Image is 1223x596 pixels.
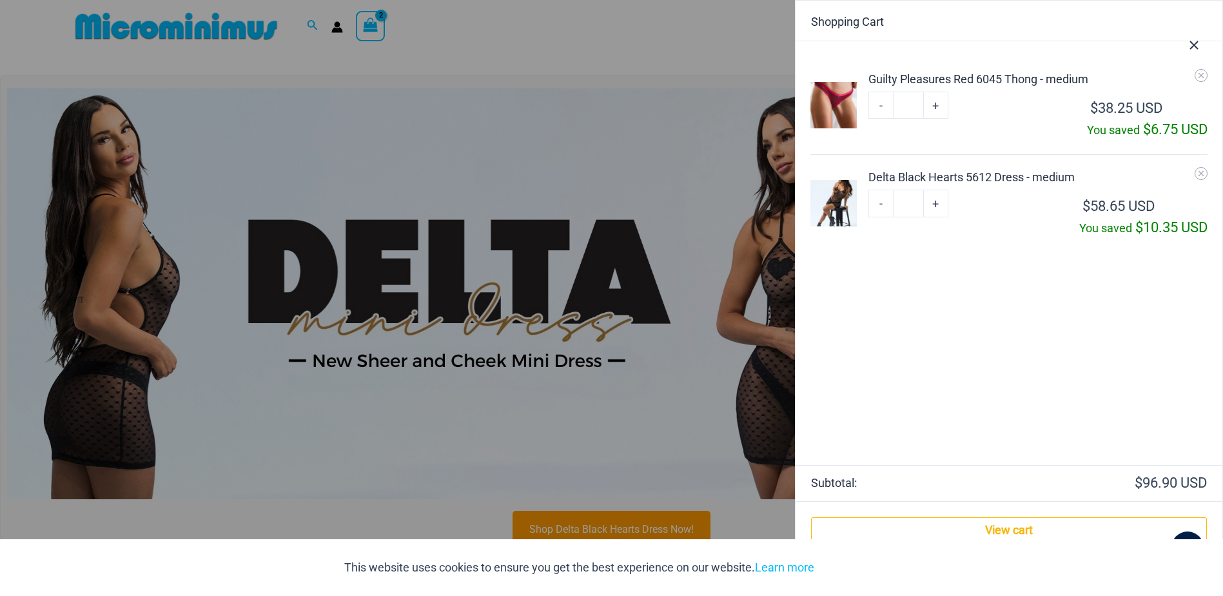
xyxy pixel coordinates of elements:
div: Shopping Cart [811,16,1207,28]
a: Remove Delta Black Hearts 5612 Dress - medium from cart [1195,167,1208,180]
a: Guilty Pleasures Red 6045 Thong - medium [868,70,1207,88]
a: + [924,190,948,217]
input: Product quantity [893,190,923,217]
span: $ [1082,198,1090,214]
a: Learn more [755,561,814,574]
a: + [924,92,948,119]
img: Guilty Pleasures Red 6045 Thong 01 [810,82,857,128]
div: You saved [1087,119,1208,140]
p: This website uses cookies to ensure you get the best experience on our website. [344,558,814,577]
input: Product quantity [893,92,923,119]
span: $ [1135,475,1142,491]
span: $ [1090,100,1098,116]
div: You saved [1079,217,1208,238]
a: - [868,92,893,119]
img: Delta Black Hearts 5612 Dress 05 [810,180,857,226]
strong: Subtotal: [811,473,1007,493]
span: $ [1135,219,1143,235]
bdi: 6.75 USD [1143,121,1208,137]
button: Close Cart Drawer [1166,11,1222,75]
span: $ [1143,121,1151,137]
button: Accept [824,552,879,583]
a: Delta Black Hearts 5612 Dress - medium [868,168,1207,186]
a: - [868,190,893,217]
a: View cart [811,517,1207,543]
a: Remove Guilty Pleasures Red 6045 Thong - medium from cart [1195,69,1208,82]
bdi: 58.65 USD [1082,198,1155,214]
bdi: 10.35 USD [1135,219,1208,235]
bdi: 38.25 USD [1090,100,1162,116]
bdi: 96.90 USD [1135,475,1207,491]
